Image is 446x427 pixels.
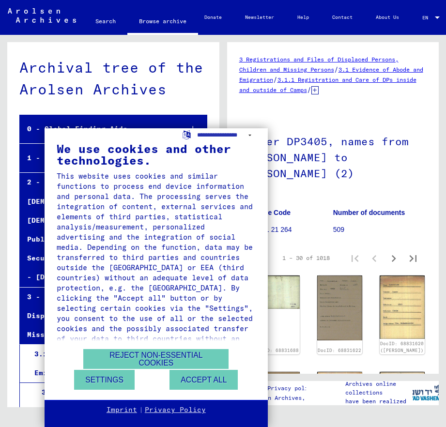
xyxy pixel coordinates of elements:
button: Reject non-essential cookies [83,349,229,369]
a: Imprint [107,405,137,415]
div: We use cookies and other technologies. [57,143,256,166]
a: Privacy Policy [145,405,206,415]
div: This website uses cookies and similar functions to process end device information and personal da... [57,171,256,354]
button: Accept all [169,370,238,390]
button: Settings [74,370,135,390]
